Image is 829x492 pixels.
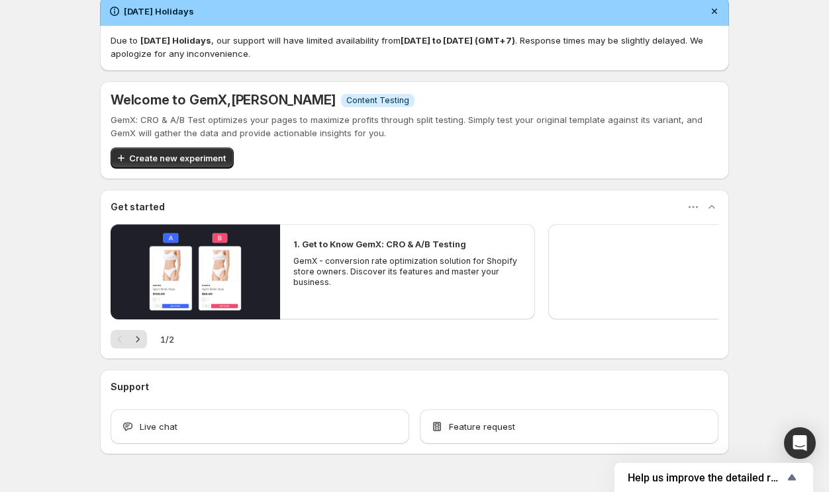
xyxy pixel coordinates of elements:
[111,147,234,169] button: Create new experiment
[140,420,177,433] span: Live chat
[111,380,149,393] h3: Support
[293,256,521,288] p: GemX - conversion rate optimization solution for Shopify store owners. Discover its features and ...
[128,330,147,348] button: Next
[129,151,226,165] span: Create new experiment
[124,5,194,18] h2: [DATE] Holidays
[111,113,718,140] p: GemX: CRO & A/B Test optimizes your pages to maximize profits through split testing. Simply test ...
[401,35,515,46] strong: [DATE] to [DATE] (GMT+7)
[346,95,409,106] span: Content Testing
[293,237,466,251] h2: 1. Get to Know GemX: CRO & A/B Testing
[111,200,165,214] h3: Get started
[784,427,816,459] div: Open Intercom Messenger
[548,224,718,319] button: Play video
[111,224,280,319] button: Play video
[111,92,336,108] h5: Welcome to GemX
[628,470,800,485] button: Show survey - Help us improve the detailed report for A/B campaigns
[160,333,174,346] span: 1 / 2
[140,35,211,46] strong: [DATE] Holidays
[449,420,515,433] span: Feature request
[111,330,147,348] nav: Pagination
[705,2,724,20] button: Dismiss notification
[111,34,718,60] p: Due to , our support will have limited availability from . Response times may be slightly delayed...
[628,471,784,484] span: Help us improve the detailed report for A/B campaigns
[227,92,336,108] span: , [PERSON_NAME]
